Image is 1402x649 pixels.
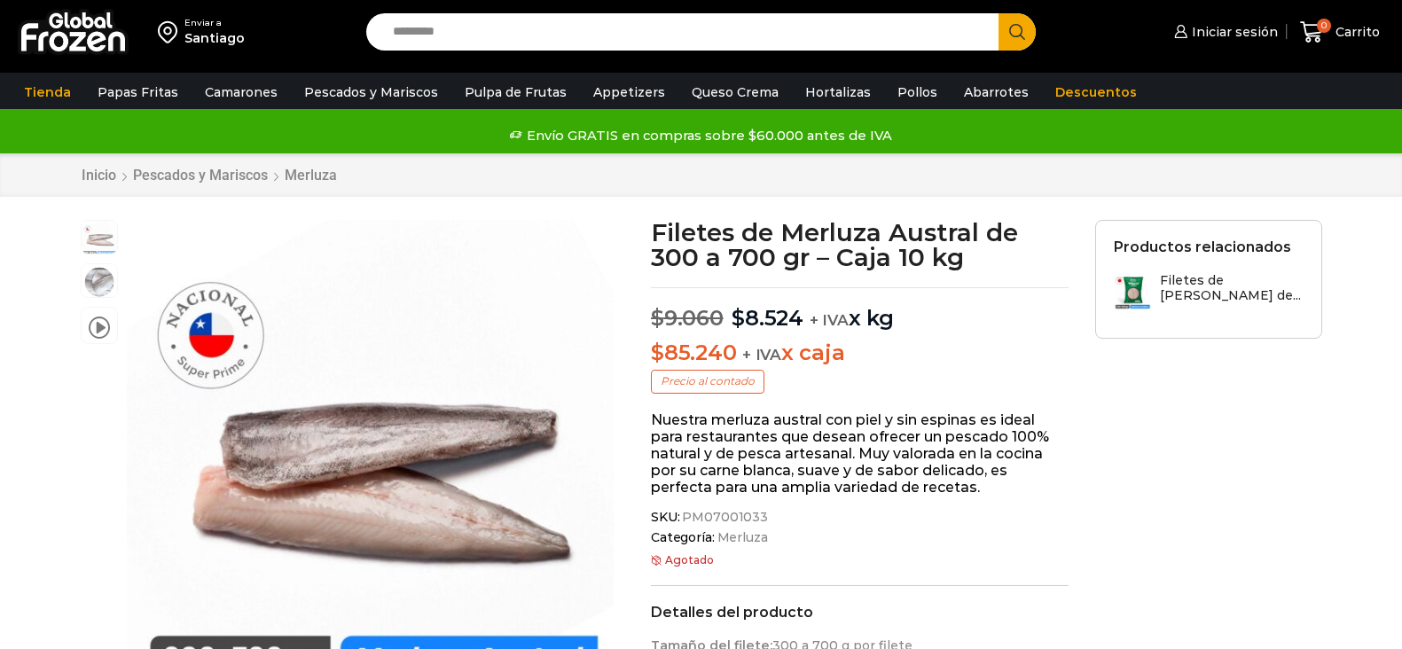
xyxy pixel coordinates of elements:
[1046,75,1146,109] a: Descuentos
[295,75,447,109] a: Pescados y Mariscos
[1296,12,1384,53] a: 0 Carrito
[82,221,117,256] span: merluza-austral
[1317,19,1331,33] span: 0
[132,167,269,184] a: Pescados y Mariscos
[651,340,664,365] span: $
[1114,238,1291,255] h2: Productos relacionados
[651,305,664,331] span: $
[184,17,245,29] div: Enviar a
[651,370,764,393] p: Precio al contado
[651,220,1069,270] h1: Filetes de Merluza Austral de 300 a 700 gr – Caja 10 kg
[456,75,576,109] a: Pulpa de Frutas
[651,530,1069,545] span: Categoría:
[82,264,117,300] span: Mockups-bolsas-con-rider
[732,305,803,331] bdi: 8.524
[1114,273,1304,311] a: Filetes de [PERSON_NAME] de...
[81,167,338,184] nav: Breadcrumb
[742,346,781,364] span: + IVA
[999,13,1036,51] button: Search button
[1187,23,1278,41] span: Iniciar sesión
[715,530,768,545] a: Merluza
[1331,23,1380,41] span: Carrito
[284,167,338,184] a: Merluza
[651,340,736,365] bdi: 85.240
[796,75,880,109] a: Hortalizas
[651,340,1069,366] p: x caja
[584,75,674,109] a: Appetizers
[651,554,1069,567] p: Agotado
[184,29,245,47] div: Santiago
[679,510,768,525] span: PM07001033
[810,311,849,329] span: + IVA
[196,75,286,109] a: Camarones
[683,75,787,109] a: Queso Crema
[651,305,724,331] bdi: 9.060
[15,75,80,109] a: Tienda
[1170,14,1278,50] a: Iniciar sesión
[955,75,1038,109] a: Abarrotes
[732,305,745,331] span: $
[651,604,1069,621] h2: Detalles del producto
[889,75,946,109] a: Pollos
[651,287,1069,332] p: x kg
[158,17,184,47] img: address-field-icon.svg
[651,411,1069,497] p: Nuestra merluza austral con piel y sin espinas es ideal para restaurantes que desean ofrecer un p...
[1160,273,1304,303] h3: Filetes de [PERSON_NAME] de...
[651,510,1069,525] span: SKU:
[89,75,187,109] a: Papas Fritas
[81,167,117,184] a: Inicio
